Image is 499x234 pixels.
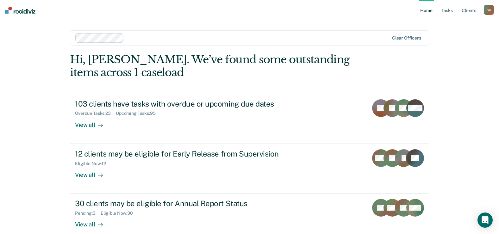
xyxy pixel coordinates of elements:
button: SO [484,5,494,15]
div: 103 clients have tasks with overdue or upcoming due dates [75,99,297,108]
div: Eligible Now : 30 [101,211,138,216]
div: View all [75,166,110,178]
div: Clear officers [392,35,421,41]
div: View all [75,216,110,228]
div: S O [484,5,494,15]
div: 12 clients may be eligible for Early Release from Supervision [75,149,297,158]
div: 30 clients may be eligible for Annual Report Status [75,199,297,208]
div: Open Intercom Messenger [477,212,493,228]
div: Pending : 3 [75,211,101,216]
div: Hi, [PERSON_NAME]. We’ve found some outstanding items across 1 caseload [70,53,357,79]
div: Upcoming Tasks : 95 [116,111,161,116]
a: 12 clients may be eligible for Early Release from SupervisionEligible Now:12View all [70,144,429,194]
img: Recidiviz [5,7,35,14]
div: Overdue Tasks : 23 [75,111,116,116]
div: View all [75,116,110,128]
a: 103 clients have tasks with overdue or upcoming due datesOverdue Tasks:23Upcoming Tasks:95View all [70,94,429,144]
div: Eligible Now : 12 [75,161,111,166]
